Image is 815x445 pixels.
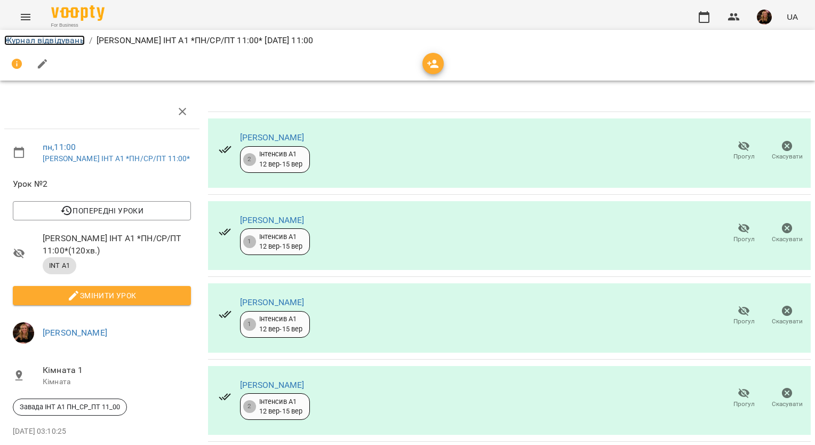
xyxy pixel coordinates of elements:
[722,136,765,166] button: Прогул
[97,34,313,47] p: [PERSON_NAME] ІНТ А1 *ПН/СР/ПТ 11:00* [DATE] 11:00
[772,152,803,161] span: Скасувати
[4,34,811,47] nav: breadcrumb
[43,328,107,338] a: [PERSON_NAME]
[13,402,126,412] span: Завада ІНТ А1 ПН_СР_ПТ 11_00
[43,364,191,377] span: Кімната 1
[13,178,191,190] span: Урок №2
[89,34,92,47] li: /
[722,218,765,248] button: Прогул
[13,322,34,344] img: 019b2ef03b19e642901f9fba5a5c5a68.jpg
[733,152,755,161] span: Прогул
[240,132,305,142] a: [PERSON_NAME]
[13,286,191,305] button: Змінити урок
[13,201,191,220] button: Попередні уроки
[772,235,803,244] span: Скасувати
[772,317,803,326] span: Скасувати
[243,318,256,331] div: 1
[13,399,127,416] div: Завада ІНТ А1 ПН_СР_ПТ 11_00
[243,400,256,413] div: 2
[757,10,772,25] img: 019b2ef03b19e642901f9fba5a5c5a68.jpg
[733,400,755,409] span: Прогул
[772,400,803,409] span: Скасувати
[21,289,182,302] span: Змінити урок
[243,235,256,248] div: 1
[43,232,191,257] span: [PERSON_NAME] ІНТ А1 *ПН/СР/ПТ 11:00* ( 120 хв. )
[722,384,765,414] button: Прогул
[259,397,303,417] div: Інтенсив А1 12 вер - 15 вер
[782,7,802,27] button: UA
[43,377,191,387] p: Кімната
[43,154,190,163] a: [PERSON_NAME] ІНТ А1 *ПН/СР/ПТ 11:00*
[765,136,809,166] button: Скасувати
[259,149,303,169] div: Інтенсив А1 12 вер - 15 вер
[787,11,798,22] span: UA
[765,218,809,248] button: Скасувати
[765,301,809,331] button: Скасувати
[43,142,76,152] a: пн , 11:00
[51,22,105,29] span: For Business
[259,314,303,334] div: Інтенсив А1 12 вер - 15 вер
[43,261,76,271] span: INT A1
[13,426,191,437] p: [DATE] 03:10:25
[733,235,755,244] span: Прогул
[240,297,305,307] a: [PERSON_NAME]
[21,204,182,217] span: Попередні уроки
[4,35,85,45] a: Журнал відвідувань
[765,384,809,414] button: Скасувати
[243,153,256,166] div: 2
[259,232,303,252] div: Інтенсив А1 12 вер - 15 вер
[51,5,105,21] img: Voopty Logo
[240,380,305,390] a: [PERSON_NAME]
[722,301,765,331] button: Прогул
[13,4,38,30] button: Menu
[240,215,305,225] a: [PERSON_NAME]
[733,317,755,326] span: Прогул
